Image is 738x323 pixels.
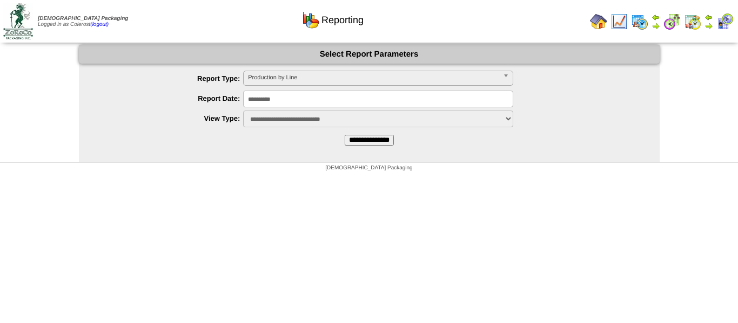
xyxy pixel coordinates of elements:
[652,13,660,22] img: arrowleft.gif
[590,13,607,30] img: home.gif
[705,22,713,30] img: arrowright.gif
[321,15,364,26] span: Reporting
[248,71,499,84] span: Production by Line
[716,13,734,30] img: calendarcustomer.gif
[79,45,660,64] div: Select Report Parameters
[38,16,128,28] span: Logged in as Colerost
[100,74,244,83] label: Report Type:
[100,114,244,122] label: View Type:
[684,13,701,30] img: calendarinout.gif
[100,94,244,102] label: Report Date:
[705,13,713,22] img: arrowleft.gif
[652,22,660,30] img: arrowright.gif
[38,16,128,22] span: [DEMOGRAPHIC_DATA] Packaging
[3,3,33,39] img: zoroco-logo-small.webp
[610,13,628,30] img: line_graph.gif
[631,13,648,30] img: calendarprod.gif
[90,22,109,28] a: (logout)
[325,165,412,171] span: [DEMOGRAPHIC_DATA] Packaging
[302,11,319,29] img: graph.gif
[663,13,681,30] img: calendarblend.gif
